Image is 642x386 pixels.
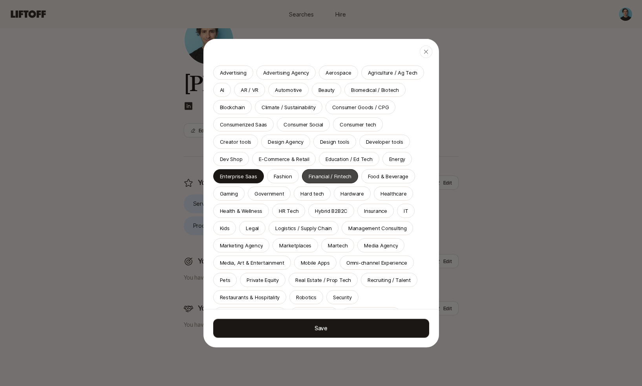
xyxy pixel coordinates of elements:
[220,155,243,163] p: Dev Shop
[328,241,348,249] p: Martech
[326,155,372,163] p: Education / Ed Tech
[220,276,230,284] p: Pets
[241,86,258,93] p: AR / VR
[368,172,408,180] p: Food & Beverage
[309,172,351,180] p: Financial / Fintech
[332,103,389,111] p: Consumer Goods / CPG
[220,137,252,145] p: Creator tools
[301,258,330,266] p: Mobile Apps
[213,319,429,338] button: Save
[220,224,230,232] p: Kids
[268,137,304,145] p: Design Agency
[348,224,407,232] div: Management Consulting
[320,137,349,145] p: Design tools
[220,258,284,266] p: Media, Art & Entertainment
[220,172,257,180] p: Enterprise Saas
[279,207,298,214] div: HR Tech
[380,189,406,197] p: Healthcare
[275,86,302,93] p: Automotive
[284,120,323,128] p: Consumer Social
[220,207,263,214] p: Health & Wellness
[220,68,247,76] p: Advertising
[364,241,398,249] p: Media Agency
[300,189,324,197] p: Hard tech
[368,276,411,284] p: Recruiting / Talent
[259,155,309,163] p: E-Commerce & Retail
[296,293,316,301] p: Robotics
[220,120,267,128] p: Consumerized Saas
[368,68,418,76] p: Agriculture / Ag Tech
[326,68,351,76] p: Aerospace
[404,207,408,214] p: IT
[366,137,403,145] div: Developer tools
[220,293,280,301] p: Restaurants & Hospitality
[340,120,376,128] div: Consumer tech
[274,172,292,180] p: Fashion
[220,86,224,93] p: AI
[346,258,407,266] p: Omni-channel Experience
[333,293,352,301] p: Security
[340,189,364,197] p: Hardware
[263,68,309,76] p: Advertising Agency
[279,241,311,249] p: Marketplaces
[275,224,332,232] p: Logistics / Supply Chain
[351,86,399,93] p: Biomedical / Biotech
[246,224,259,232] p: Legal
[295,276,351,284] p: Real Estate / Prop Tech
[315,207,348,214] p: Hybrid B2B2C
[247,276,278,284] p: Private Equity
[220,103,245,111] p: Blockchain
[220,241,263,249] p: Marketing Agency
[262,103,316,111] p: Climate / Sustainability
[364,207,387,214] p: Insurance
[318,86,335,93] p: Beauty
[389,155,405,163] p: Energy
[220,189,238,197] p: Gaming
